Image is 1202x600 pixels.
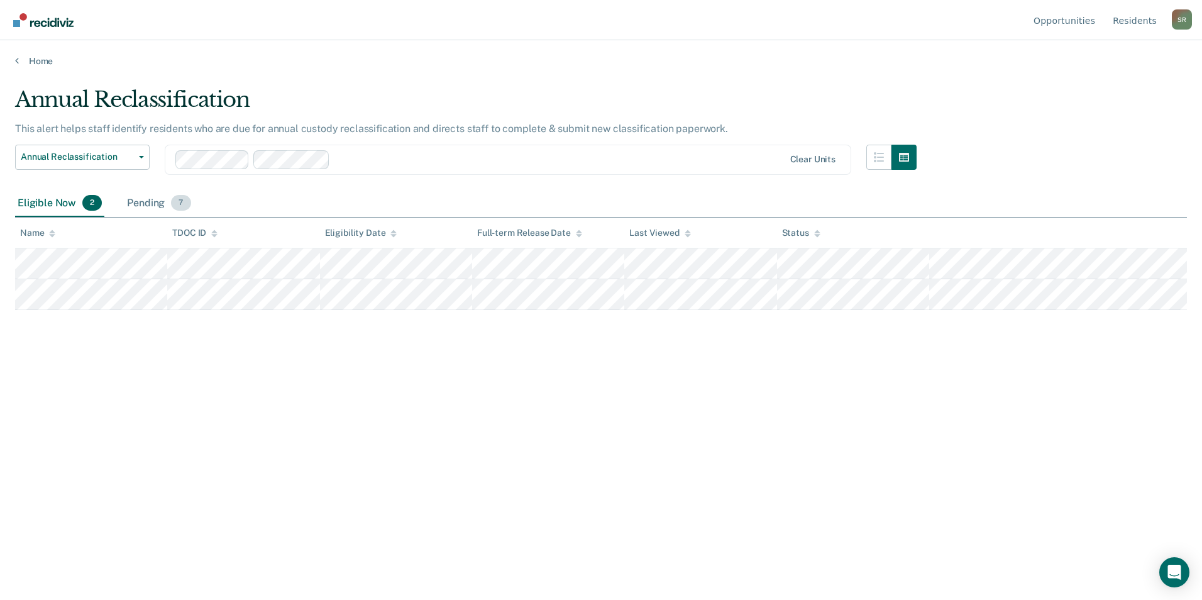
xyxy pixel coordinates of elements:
[1172,9,1192,30] button: Profile dropdown button
[477,228,582,238] div: Full-term Release Date
[790,154,836,165] div: Clear units
[15,190,104,218] div: Eligible Now2
[1159,557,1189,587] div: Open Intercom Messenger
[20,228,55,238] div: Name
[171,195,190,211] span: 7
[15,145,150,170] button: Annual Reclassification
[629,228,690,238] div: Last Viewed
[172,228,218,238] div: TDOC ID
[15,87,917,123] div: Annual Reclassification
[15,123,728,135] p: This alert helps staff identify residents who are due for annual custody reclassification and dir...
[782,228,820,238] div: Status
[15,55,1187,67] a: Home
[325,228,397,238] div: Eligibility Date
[13,13,74,27] img: Recidiviz
[21,152,134,162] span: Annual Reclassification
[124,190,193,218] div: Pending7
[82,195,102,211] span: 2
[1172,9,1192,30] div: S R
